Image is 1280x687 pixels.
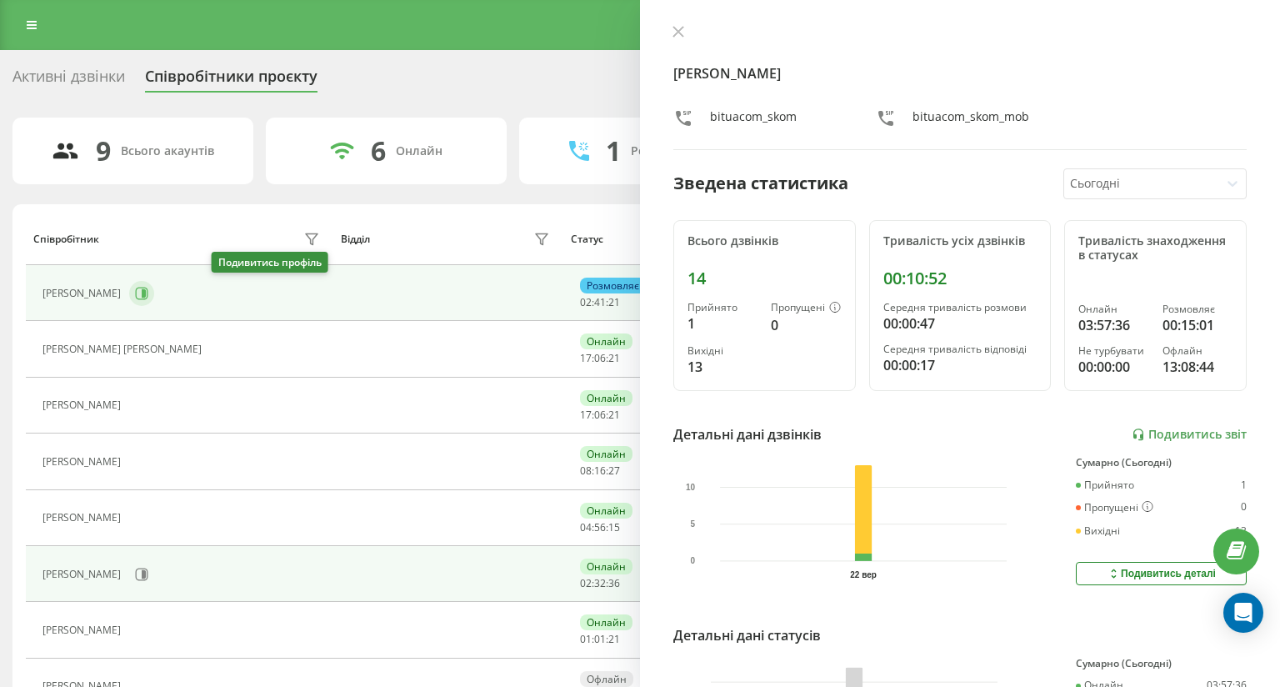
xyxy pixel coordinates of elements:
span: 02 [580,576,592,590]
div: 14 [687,268,842,288]
span: 21 [608,632,620,646]
div: : : [580,409,620,421]
div: 00:00:17 [883,355,1037,375]
div: 00:00:47 [883,313,1037,333]
div: 6 [371,135,386,167]
div: 13:08:44 [1162,357,1232,377]
span: 27 [608,464,620,478]
span: 21 [608,351,620,365]
div: Сумарно (Сьогодні) [1076,658,1247,669]
div: Детальні дані дзвінків [673,424,822,444]
div: Прийнято [687,302,757,313]
h4: [PERSON_NAME] [673,63,1247,83]
div: Зведена статистика [673,171,848,196]
text: 0 [691,557,696,566]
div: 13 [687,357,757,377]
div: bituacom_skom_mob [912,108,1029,133]
div: Пропущені [771,302,841,315]
div: Розмовляє [1162,303,1232,315]
div: [PERSON_NAME] [PERSON_NAME] [42,343,206,355]
div: 0 [771,315,841,335]
div: 0 [1241,501,1247,514]
div: 1 [1241,479,1247,491]
text: 5 [691,519,696,529]
div: 1 [687,313,757,333]
div: Онлайн [580,614,632,630]
span: 01 [580,632,592,646]
span: 21 [608,408,620,422]
div: Всього дзвінків [687,234,842,248]
span: 41 [594,295,606,309]
div: bituacom_skom [710,108,797,133]
div: Співробітники проєкту [145,68,317,93]
div: Всього акаунтів [121,144,214,158]
div: Активні дзвінки [12,68,125,93]
div: [PERSON_NAME] [42,624,125,636]
text: 22 вер [850,570,877,579]
span: 32 [594,576,606,590]
div: [PERSON_NAME] [42,512,125,524]
span: 15 [608,520,620,534]
div: [PERSON_NAME] [42,456,125,468]
div: Онлайн [1078,303,1148,315]
div: 00:15:01 [1162,315,1232,335]
div: : : [580,578,620,589]
div: Прийнято [1076,479,1134,491]
span: 01 [594,632,606,646]
div: 00:00:00 [1078,357,1148,377]
div: Розмовляють [631,144,712,158]
div: : : [580,297,620,308]
div: : : [580,353,620,364]
span: 17 [580,408,592,422]
div: Середня тривалість розмови [883,302,1037,313]
div: Вихідні [1076,525,1120,537]
span: 17 [580,351,592,365]
span: 16 [594,464,606,478]
div: Онлайн [396,144,442,158]
div: Офлайн [1162,345,1232,357]
div: [PERSON_NAME] [42,288,125,299]
div: Середня тривалість відповіді [883,343,1037,355]
div: 9 [96,135,111,167]
div: 03:57:36 [1078,315,1148,335]
div: Тривалість усіх дзвінків [883,234,1037,248]
span: 04 [580,520,592,534]
div: Статус [571,233,603,245]
div: [PERSON_NAME] [42,399,125,411]
div: Подивитись профіль [212,252,328,273]
div: Онлайн [580,559,632,574]
div: Детальні дані статусів [673,625,821,645]
div: Тривалість знаходження в статусах [1078,234,1232,263]
span: 06 [594,408,606,422]
div: Розмовляє [580,278,646,293]
div: Подивитись деталі [1107,567,1216,580]
span: 36 [608,576,620,590]
span: 56 [594,520,606,534]
div: Вихідні [687,345,757,357]
div: : : [580,522,620,534]
div: Відділ [341,233,370,245]
span: 21 [608,295,620,309]
span: 08 [580,464,592,478]
div: Сумарно (Сьогодні) [1076,457,1247,469]
div: Співробітник [33,233,99,245]
div: Open Intercom Messenger [1223,593,1263,633]
span: 02 [580,295,592,309]
div: Офлайн [580,671,633,687]
div: Онлайн [580,503,632,519]
button: Подивитись деталі [1076,562,1247,585]
div: 13 [1235,525,1247,537]
a: Подивитись звіт [1132,428,1247,442]
div: [PERSON_NAME] [42,569,125,580]
span: 06 [594,351,606,365]
div: Не турбувати [1078,345,1148,357]
div: Онлайн [580,390,632,406]
div: Онлайн [580,333,632,349]
div: Онлайн [580,446,632,462]
div: : : [580,634,620,645]
div: Пропущені [1076,501,1153,514]
text: 10 [686,483,696,492]
div: 00:10:52 [883,268,1037,288]
div: 1 [606,135,621,167]
div: : : [580,465,620,477]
